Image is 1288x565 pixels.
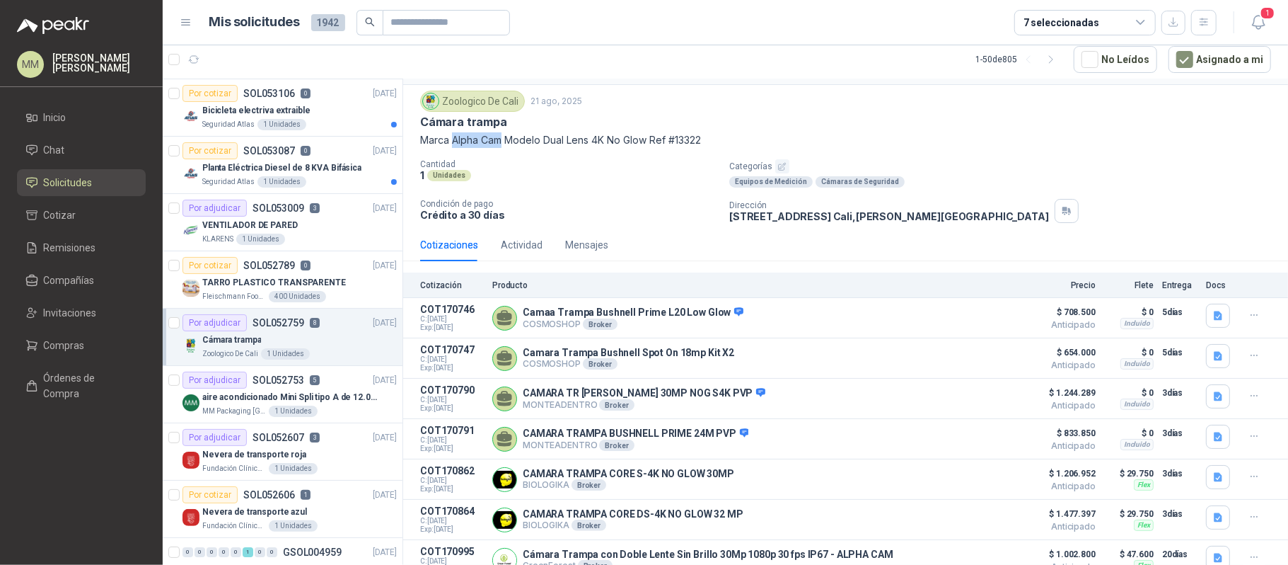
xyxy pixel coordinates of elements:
div: Flex [1134,520,1154,531]
img: Company Logo [182,337,199,354]
span: $ 1.002.800 [1025,546,1096,563]
p: $ 29.750 [1104,506,1154,523]
p: Marca Alpha Cam Modelo Dual Lens 4K No Glow Ref #13322 [420,132,1271,148]
p: SOL052753 [253,375,304,385]
div: Incluido [1120,358,1154,370]
span: $ 833.850 [1025,425,1096,442]
p: Producto [492,280,1016,290]
a: Remisiones [17,234,146,261]
div: Actividad [501,237,543,253]
div: Broker [583,358,617,370]
p: 3 días [1162,425,1197,442]
p: MONTEADENTRO [523,440,748,451]
p: 1 [420,169,424,181]
div: 1 [243,547,253,557]
div: Broker [572,520,606,531]
div: Por cotizar [182,257,238,274]
p: VENTILADOR DE PARED [202,219,298,232]
p: Nevera de transporte roja [202,448,306,462]
p: COT170790 [420,384,484,396]
a: Por adjudicarSOL0527535[DATE] Company Logoaire acondicionado Mini Spli tipo A de 12.000 BTU.MM Pa... [163,366,402,423]
button: Asignado a mi [1168,46,1271,73]
div: Cotizaciones [420,237,478,253]
a: Por cotizarSOL0527890[DATE] Company LogoTARRO PLASTICO TRANSPARENTEFleischmann Foods S.A.400 Unid... [163,251,402,309]
div: 7 seleccionadas [1023,15,1099,30]
p: COSMOSHOP [523,319,743,330]
p: $ 29.750 [1104,465,1154,482]
p: $ 0 [1104,304,1154,321]
span: Anticipado [1025,442,1096,450]
p: MONTEADENTRO [523,399,765,411]
p: Camaa Trampa Bushnell Prime L20 Low Glow [523,307,743,319]
p: COT170791 [420,425,484,436]
div: Por adjudicar [182,372,247,389]
a: Órdenes de Compra [17,365,146,407]
div: 0 [182,547,193,557]
a: Por adjudicarSOL0527598[DATE] Company LogoCámara trampaZoologico De Cali1 Unidades [163,309,402,366]
p: 0 [301,146,311,156]
img: Company Logo [182,222,199,239]
a: Invitaciones [17,299,146,326]
div: Por cotizar [182,142,238,159]
img: Company Logo [182,280,199,297]
img: Company Logo [182,394,199,411]
div: Broker [599,399,634,411]
div: Por cotizar [182,85,238,102]
p: 8 [310,318,320,328]
p: [DATE] [373,546,397,559]
span: Exp: [DATE] [420,364,484,372]
a: Por adjudicarSOL0530093[DATE] Company LogoVENTILADOR DE PAREDKLARENS1 Unidades [163,194,402,251]
p: [DATE] [373,202,397,215]
p: 3 días [1162,465,1197,482]
div: Unidades [427,170,471,181]
span: search [365,17,375,27]
img: Logo peakr [17,17,89,34]
p: Cotización [420,280,484,290]
p: Fleischmann Foods S.A. [202,291,266,302]
p: CAMARA TRAMPA CORE S-4K NO GLOW 30MP [523,468,734,479]
div: 0 [267,547,277,557]
a: Por cotizarSOL0526061[DATE] Company LogoNevera de transporte azulFundación Clínica Shaio1 Unidades [163,481,402,538]
p: Fundación Clínica Shaio [202,520,266,532]
a: Cotizar [17,202,146,229]
p: Cámara trampa [420,115,507,130]
p: Fundación Clínica Shaio [202,463,266,474]
span: C: [DATE] [420,517,484,525]
img: Company Logo [493,468,516,491]
p: COT170995 [420,546,484,557]
p: SOL052607 [253,433,304,443]
div: Por adjudicar [182,429,247,446]
p: Crédito a 30 días [420,209,718,221]
p: Cámara Trampa con Doble Lente Sin Brillo 30Mp 1080p 30 fps IP67 - ALPHA CAM [523,549,893,560]
span: $ 1.206.952 [1025,465,1096,482]
p: Cámara trampa [202,333,261,347]
p: $ 0 [1104,384,1154,401]
p: Precio [1025,280,1096,290]
p: 0 [301,89,311,98]
div: 400 Unidades [269,291,326,302]
div: Incluido [1120,439,1154,450]
img: Company Logo [182,165,199,182]
div: Incluido [1120,399,1154,410]
img: Company Logo [182,452,199,469]
p: Nevera de transporte azul [202,506,307,519]
p: BIOLOGIKA [523,479,734,491]
div: 1 Unidades [269,463,318,474]
a: Por adjudicarSOL0526073[DATE] Company LogoNevera de transporte rojaFundación Clínica Shaio1 Unidades [163,423,402,481]
div: 1 Unidades [236,234,285,245]
p: 3 días [1162,506,1197,523]
div: Equipos de Medición [729,176,813,188]
p: SOL053106 [243,89,295,98]
p: [DATE] [373,374,397,387]
p: Dirección [729,200,1049,210]
div: Por adjudicar [182,200,247,217]
p: 5 [310,375,320,385]
div: 1 Unidades [261,348,310,360]
span: Cotizar [44,207,76,223]
p: 5 días [1162,304,1197,321]
p: [DATE] [373,316,397,330]
span: Anticipado [1025,482,1096,491]
a: Por cotizarSOL0531060[DATE] Company LogoBicicleta electriva extraibleSeguridad Atlas1 Unidades [163,79,402,137]
p: Entrega [1162,280,1197,290]
h1: Mis solicitudes [209,12,300,33]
